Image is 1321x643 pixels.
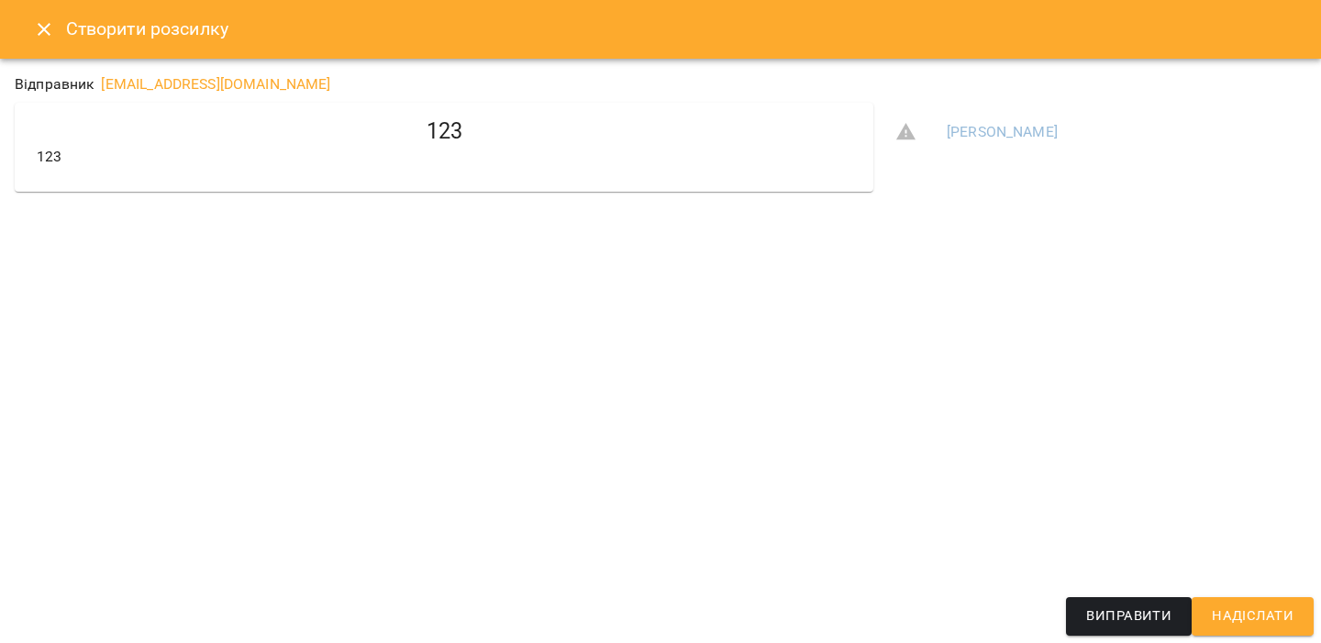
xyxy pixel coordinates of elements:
[37,146,851,168] p: 123
[11,70,97,99] div: Відправник
[101,75,330,93] a: [EMAIL_ADDRESS][DOMAIN_NAME]
[22,7,66,51] button: Close
[66,15,229,43] h6: Створити розсилку
[1066,597,1192,636] button: Виправити
[37,117,851,146] h5: 123
[947,123,1058,140] a: [PERSON_NAME]
[1212,604,1293,628] span: Надіслати
[1086,604,1171,628] span: Виправити
[1192,597,1314,636] button: Надіслати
